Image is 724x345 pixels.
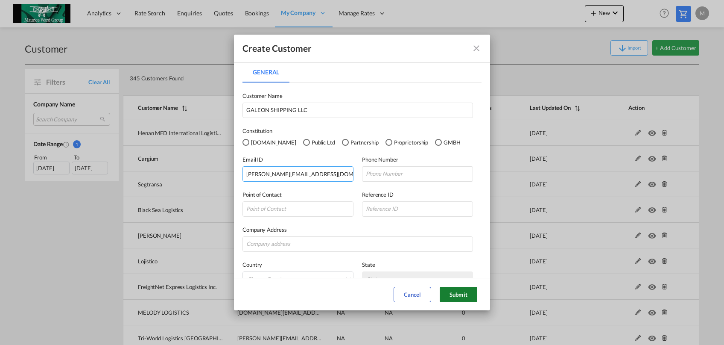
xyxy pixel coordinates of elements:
md-select: {{(ctrl.parent.shipperInfo.viewShipper && !ctrl.parent.shipperInfo.country) ? 'N/A' : 'Choose Cou... [242,271,353,287]
label: State [362,260,473,269]
md-select: {{(ctrl.parent.shipperInfo.viewShipper && !ctrl.parent.shipperInfo.state) ? 'N/A' : 'State' }} [362,271,473,287]
label: Constitution [242,127,482,135]
md-radio-button: Proprietorship [385,138,429,147]
md-radio-button: Pvt.Ltd [242,138,296,147]
input: Phone Number [362,166,473,182]
input: Customer name [242,103,473,118]
input: Point of Contact [242,201,353,217]
input: Reference ID [362,201,473,217]
button: Submit [440,287,477,302]
md-radio-button: GMBH [435,138,461,147]
md-tab-item: General [242,62,289,83]
label: Company Address [242,225,473,234]
button: icon-close fg-AAA8AD [468,40,485,57]
div: Create Customer [242,43,312,54]
label: Country [242,260,353,269]
label: Reference ID [362,190,473,199]
button: Cancel [394,287,431,302]
label: Customer Name [242,91,473,100]
label: Point of Contact [242,190,353,199]
input: akhil@galeonshipping.com [242,166,353,182]
md-pagination-wrapper: Use the left and right arrow keys to navigate between tabs [242,62,298,83]
label: Email ID [242,155,353,164]
input: Company address [242,236,473,252]
md-radio-button: Public Ltd [303,138,335,147]
md-dialog: General General ... [234,35,490,311]
label: Phone Number [362,155,473,164]
md-icon: icon-close fg-AAA8AD [471,43,482,53]
md-radio-button: Partnership [342,138,379,147]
